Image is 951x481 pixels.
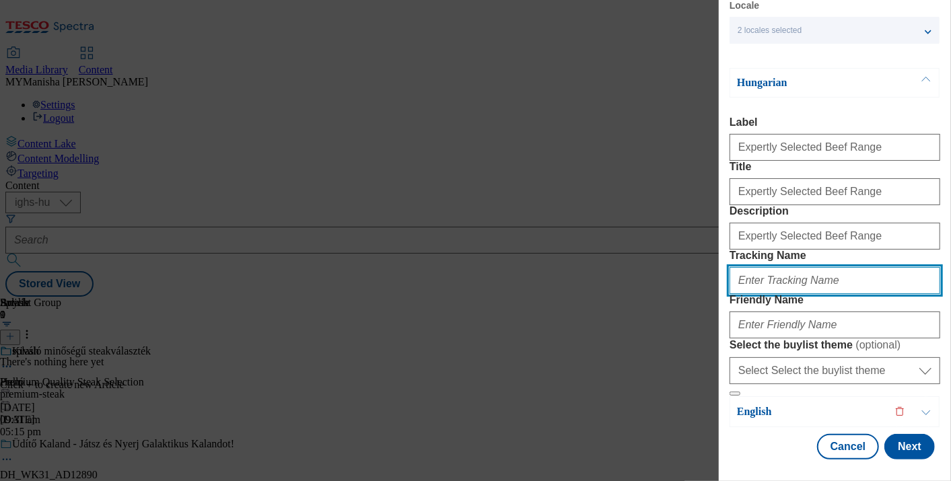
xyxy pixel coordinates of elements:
[730,134,940,161] input: Enter Label
[817,434,879,459] button: Cancel
[737,76,878,89] p: Hungarian
[737,405,878,418] p: English
[730,161,940,173] label: Title
[730,116,940,128] label: Label
[730,223,940,250] input: Enter Description
[730,267,940,294] input: Enter Tracking Name
[730,338,940,352] label: Select the buylist theme
[730,2,759,9] label: Locale
[730,178,940,205] input: Enter Title
[730,311,940,338] input: Enter Friendly Name
[730,250,940,262] label: Tracking Name
[730,294,940,306] label: Friendly Name
[856,339,901,350] span: ( optional )
[738,26,802,36] span: 2 locales selected
[730,205,940,217] label: Description
[884,434,935,459] button: Next
[730,17,940,44] button: 2 locales selected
